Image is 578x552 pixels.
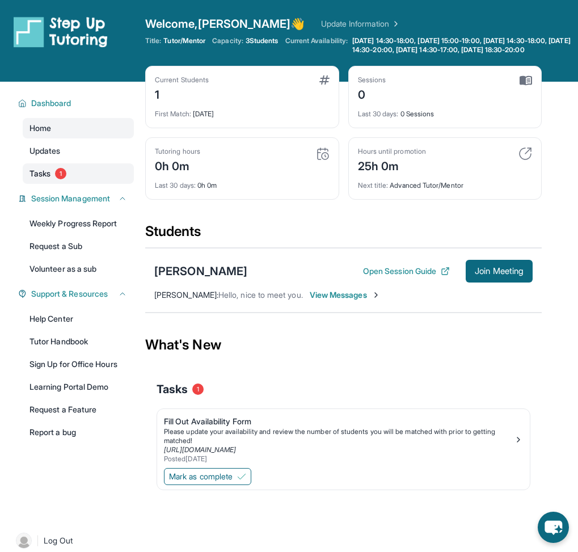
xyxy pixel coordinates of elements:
[16,533,32,549] img: user-img
[246,36,279,45] span: 3 Students
[27,193,127,204] button: Session Management
[23,213,134,234] a: Weekly Progress Report
[358,147,426,156] div: Hours until promotion
[14,16,108,48] img: logo
[44,535,73,546] span: Log Out
[145,16,305,32] span: Welcome, [PERSON_NAME] 👋
[27,288,127,300] button: Support & Resources
[155,174,330,190] div: 0h 0m
[29,123,51,134] span: Home
[23,118,134,138] a: Home
[363,266,450,277] button: Open Session Guide
[358,109,399,118] span: Last 30 days :
[164,445,236,454] a: [URL][DOMAIN_NAME]
[538,512,569,543] button: chat-button
[23,422,134,443] a: Report a bug
[27,98,127,109] button: Dashboard
[155,109,191,118] span: First Match :
[154,290,218,300] span: [PERSON_NAME] :
[31,288,108,300] span: Support & Resources
[321,18,400,30] a: Update Information
[358,174,533,190] div: Advanced Tutor/Mentor
[23,259,134,279] a: Volunteer as a sub
[164,416,514,427] div: Fill Out Availability Form
[157,409,530,466] a: Fill Out Availability FormPlease update your availability and review the number of students you w...
[29,168,50,179] span: Tasks
[145,36,161,45] span: Title:
[319,75,330,85] img: card
[358,156,426,174] div: 25h 0m
[218,290,303,300] span: Hello, nice to meet you.
[212,36,243,45] span: Capacity:
[164,468,251,485] button: Mark as complete
[350,36,578,54] a: [DATE] 14:30-18:00, [DATE] 15:00-19:00, [DATE] 14:30-18:00, [DATE] 14:30-20:00, [DATE] 14:30-17:0...
[23,377,134,397] a: Learning Portal Demo
[145,320,542,370] div: What's New
[55,168,66,179] span: 1
[155,75,209,85] div: Current Students
[164,427,514,445] div: Please update your availability and review the number of students you will be matched with prior ...
[155,181,196,189] span: Last 30 days :
[154,263,247,279] div: [PERSON_NAME]
[145,222,542,247] div: Students
[31,98,71,109] span: Dashboard
[358,103,533,119] div: 0 Sessions
[358,85,386,103] div: 0
[466,260,533,283] button: Join Meeting
[237,472,246,481] img: Mark as complete
[155,103,330,119] div: [DATE]
[163,36,205,45] span: Tutor/Mentor
[389,18,400,30] img: Chevron Right
[352,36,576,54] span: [DATE] 14:30-18:00, [DATE] 15:00-19:00, [DATE] 14:30-18:00, [DATE] 14:30-20:00, [DATE] 14:30-17:0...
[520,75,532,86] img: card
[23,354,134,374] a: Sign Up for Office Hours
[310,289,381,301] span: View Messages
[518,147,532,161] img: card
[157,381,188,397] span: Tasks
[372,290,381,300] img: Chevron-Right
[155,156,200,174] div: 0h 0m
[23,163,134,184] a: Tasks1
[23,309,134,329] a: Help Center
[358,75,386,85] div: Sessions
[31,193,110,204] span: Session Management
[192,384,204,395] span: 1
[23,141,134,161] a: Updates
[164,454,514,463] div: Posted [DATE]
[169,471,233,482] span: Mark as complete
[155,85,209,103] div: 1
[316,147,330,161] img: card
[155,147,200,156] div: Tutoring hours
[23,331,134,352] a: Tutor Handbook
[358,181,389,189] span: Next title :
[29,145,61,157] span: Updates
[475,268,524,275] span: Join Meeting
[23,236,134,256] a: Request a Sub
[36,534,39,547] span: |
[285,36,348,54] span: Current Availability:
[23,399,134,420] a: Request a Feature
